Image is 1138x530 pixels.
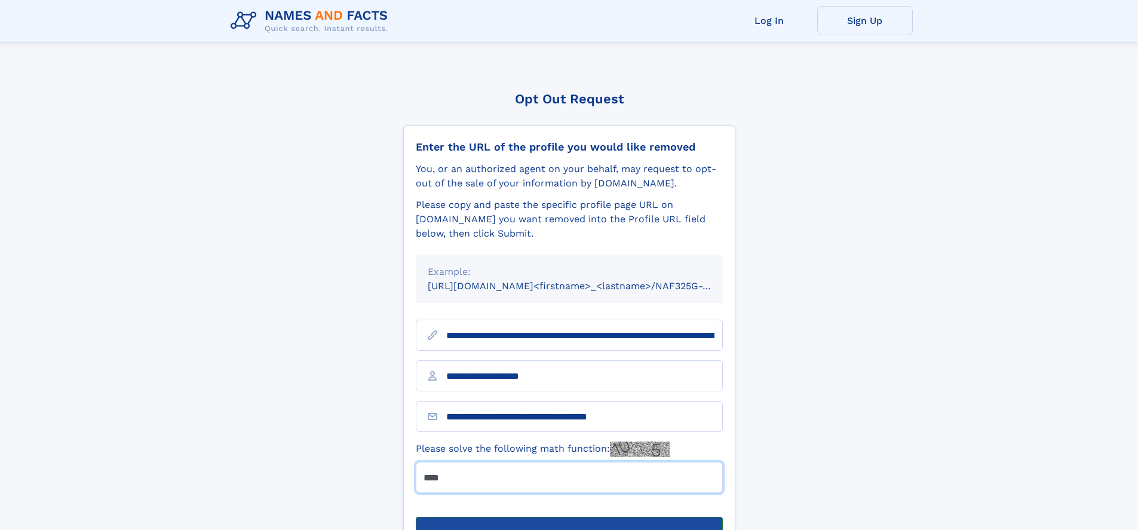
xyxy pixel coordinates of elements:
[416,140,723,154] div: Enter the URL of the profile you would like removed
[817,6,913,35] a: Sign Up
[416,162,723,191] div: You, or an authorized agent on your behalf, may request to opt-out of the sale of your informatio...
[428,265,711,279] div: Example:
[428,280,746,292] small: [URL][DOMAIN_NAME]<firstname>_<lastname>/NAF325G-xxxxxxxx
[226,5,398,37] img: Logo Names and Facts
[416,442,670,457] label: Please solve the following math function:
[416,198,723,241] div: Please copy and paste the specific profile page URL on [DOMAIN_NAME] you want removed into the Pr...
[722,6,817,35] a: Log In
[403,91,735,106] div: Opt Out Request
